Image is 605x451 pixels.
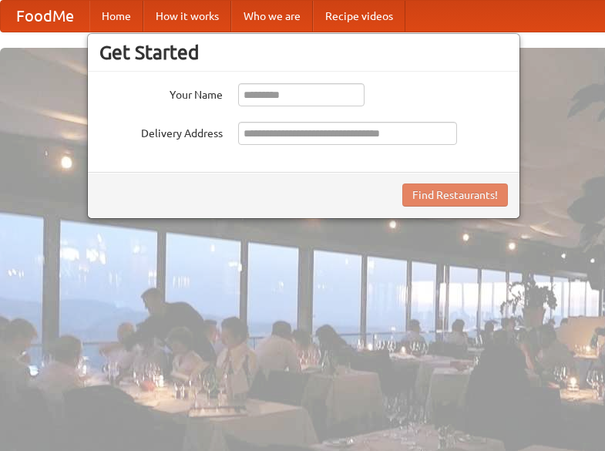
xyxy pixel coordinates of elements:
[313,1,405,32] a: Recipe videos
[143,1,231,32] a: How it works
[99,122,223,141] label: Delivery Address
[402,183,508,207] button: Find Restaurants!
[231,1,313,32] a: Who we are
[99,41,508,64] h3: Get Started
[99,83,223,103] label: Your Name
[1,1,89,32] a: FoodMe
[89,1,143,32] a: Home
